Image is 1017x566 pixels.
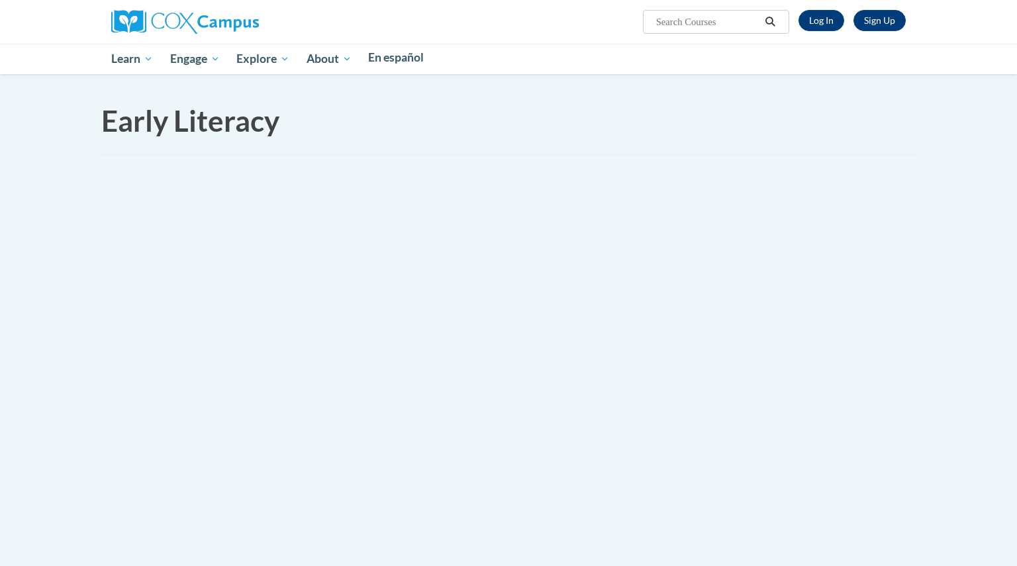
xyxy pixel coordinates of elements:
a: En español [360,44,433,71]
input: Search Courses [655,14,761,30]
span: Learn [111,51,153,67]
a: Explore [228,44,298,74]
span: Explore [236,51,289,67]
span: About [307,51,352,67]
i:  [765,17,777,27]
span: En español [368,50,424,64]
span: Early Literacy [101,103,279,138]
button: Search [761,14,781,30]
a: Log In [799,10,844,31]
a: About [298,44,360,74]
div: Main menu [91,44,926,74]
a: Register [853,10,906,31]
a: Cox Campus [111,15,259,26]
a: Engage [162,44,228,74]
img: Cox Campus [111,10,259,34]
span: Engage [170,51,220,67]
a: Learn [103,44,162,74]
